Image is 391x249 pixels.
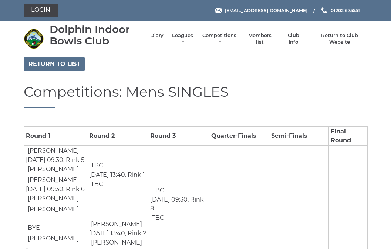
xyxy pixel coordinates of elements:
[215,8,222,13] img: Email
[26,223,40,233] td: BYE
[89,179,104,189] td: TBC
[24,57,85,71] a: Return to list
[24,84,368,108] h1: Competitions: Mens SINGLES
[24,204,87,233] td: -
[87,146,148,204] td: [DATE] 13:40, Rink 1
[26,194,79,203] td: [PERSON_NAME]
[245,32,275,46] a: Members list
[269,127,328,146] td: Semi-Finals
[209,127,269,146] td: Quarter-Finals
[202,32,237,46] a: Competitions
[89,219,142,229] td: [PERSON_NAME]
[283,32,304,46] a: Club Info
[24,29,44,49] img: Dolphin Indoor Bowls Club
[89,161,104,170] td: TBC
[331,7,360,13] span: 01202 675551
[148,127,209,146] td: Round 3
[26,146,79,156] td: [PERSON_NAME]
[150,186,165,195] td: TBC
[87,127,148,146] td: Round 2
[150,213,165,223] td: TBC
[24,175,87,204] td: [DATE] 09:30, Rink 6
[26,175,79,185] td: [PERSON_NAME]
[26,165,79,174] td: [PERSON_NAME]
[89,238,142,248] td: [PERSON_NAME]
[26,234,79,243] td: [PERSON_NAME]
[321,7,327,13] img: Phone us
[150,32,164,39] a: Diary
[24,4,58,17] a: Login
[215,7,307,14] a: Email [EMAIL_ADDRESS][DOMAIN_NAME]
[320,7,360,14] a: Phone us 01202 675551
[24,127,87,146] td: Round 1
[24,146,87,175] td: [DATE] 09:30, Rink 5
[50,24,143,47] div: Dolphin Indoor Bowls Club
[171,32,194,46] a: Leagues
[328,127,367,146] td: Final Round
[311,32,367,46] a: Return to Club Website
[225,7,307,13] span: [EMAIL_ADDRESS][DOMAIN_NAME]
[26,205,79,214] td: [PERSON_NAME]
